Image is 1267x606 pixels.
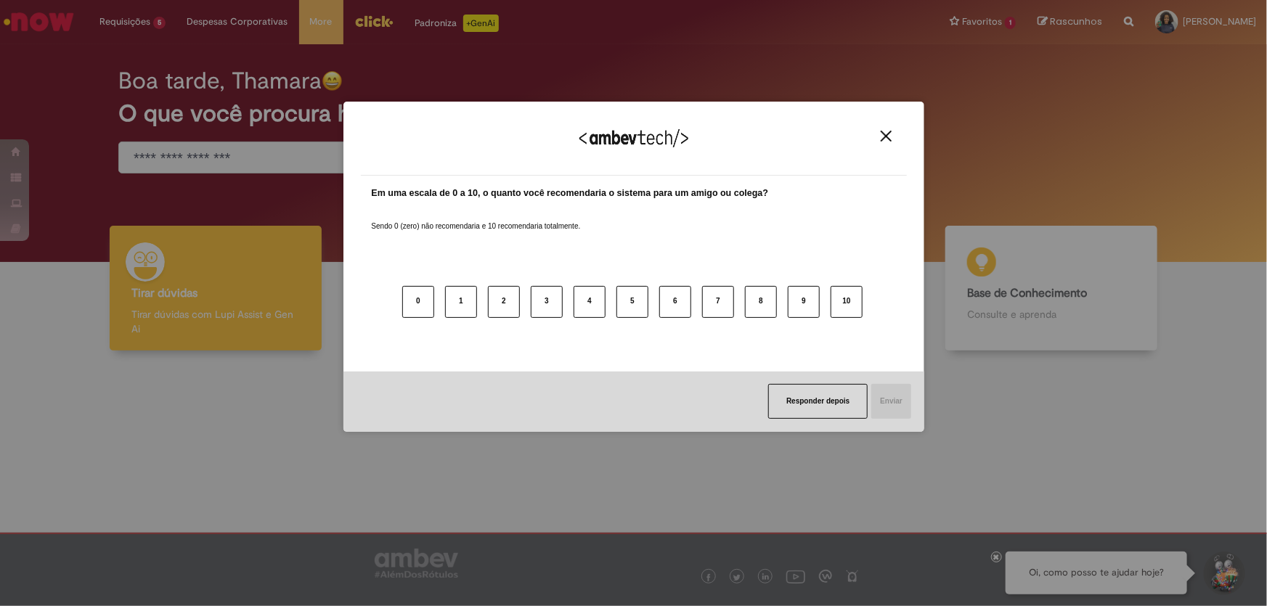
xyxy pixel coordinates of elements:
button: 5 [616,286,648,318]
button: 9 [788,286,820,318]
button: 4 [574,286,606,318]
button: 7 [702,286,734,318]
img: Logo Ambevtech [579,129,688,147]
button: 1 [445,286,477,318]
button: 10 [831,286,863,318]
button: 6 [659,286,691,318]
img: Close [881,131,892,142]
button: 0 [402,286,434,318]
button: 8 [745,286,777,318]
label: Sendo 0 (zero) não recomendaria e 10 recomendaria totalmente. [372,204,581,232]
button: Close [876,130,896,142]
label: Em uma escala de 0 a 10, o quanto você recomendaria o sistema para um amigo ou colega? [372,187,769,200]
button: 2 [488,286,520,318]
button: 3 [531,286,563,318]
button: Responder depois [768,384,868,419]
